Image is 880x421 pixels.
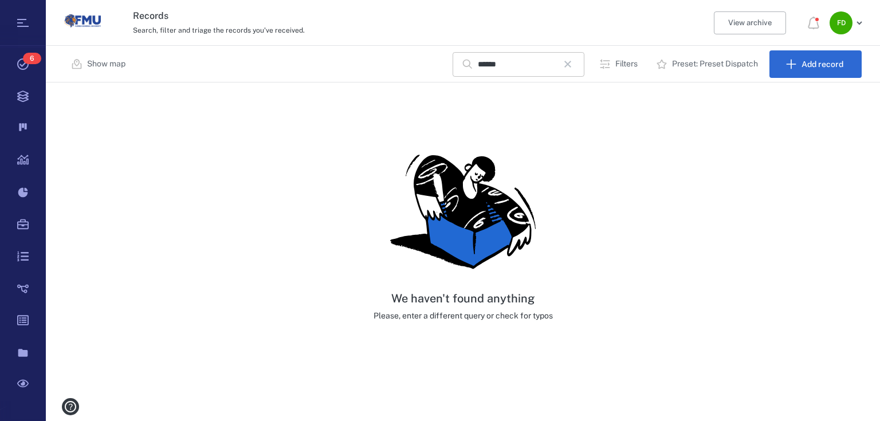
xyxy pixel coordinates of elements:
[374,292,553,306] h5: We haven't found anything
[64,3,101,44] a: Go home
[374,310,553,322] p: Please, enter a different query or check for typos
[26,8,49,18] span: Help
[615,58,638,70] p: Filters
[64,3,101,40] img: Florida Memorial University logo
[23,53,41,64] span: 6
[133,9,581,23] h3: Records
[133,26,305,34] span: Search, filter and triage the records you've received.
[672,58,758,70] p: Preset: Preset Dispatch
[87,58,125,70] p: Show map
[714,11,786,34] button: View archive
[769,50,862,78] button: Add record
[649,50,767,78] button: Preset: Preset Dispatch
[57,394,84,420] button: help
[830,11,866,34] button: FD
[592,50,647,78] button: Filters
[830,11,852,34] div: F D
[64,50,135,78] button: Show map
